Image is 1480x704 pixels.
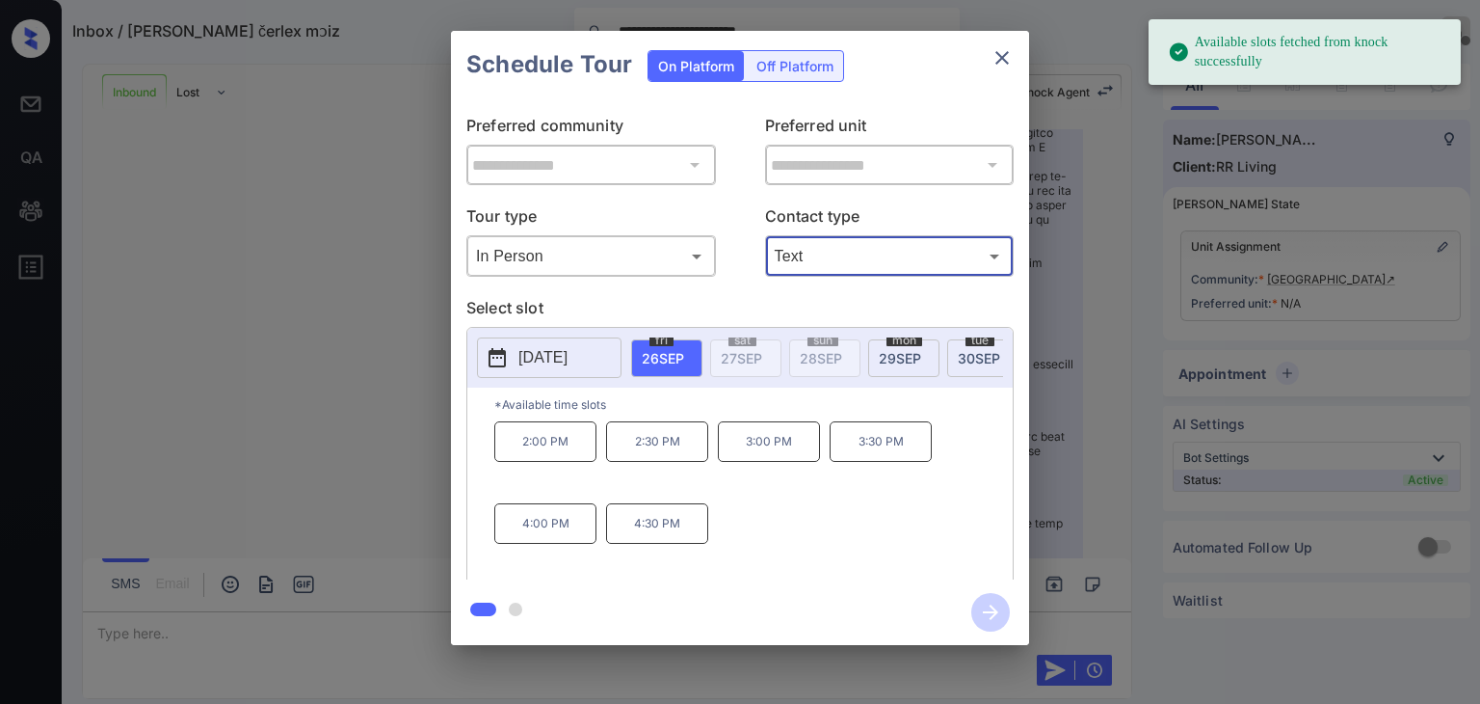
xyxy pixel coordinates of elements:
[765,114,1015,145] p: Preferred unit
[606,421,708,462] p: 2:30 PM
[983,39,1021,77] button: close
[649,335,674,346] span: fri
[494,421,596,462] p: 2:00 PM
[765,204,1015,235] p: Contact type
[830,421,932,462] p: 3:30 PM
[494,503,596,544] p: 4:00 PM
[947,339,1018,377] div: date-select
[886,335,922,346] span: mon
[648,51,744,81] div: On Platform
[477,338,621,378] button: [DATE]
[747,51,843,81] div: Off Platform
[466,204,716,235] p: Tour type
[879,350,921,366] span: 29 SEP
[718,421,820,462] p: 3:00 PM
[466,114,716,145] p: Preferred community
[868,339,939,377] div: date-select
[958,350,1000,366] span: 30 SEP
[770,240,1010,272] div: Text
[642,350,684,366] span: 26 SEP
[631,339,702,377] div: date-select
[494,388,1013,421] p: *Available time slots
[518,346,568,369] p: [DATE]
[965,335,994,346] span: tue
[451,31,647,98] h2: Schedule Tour
[606,503,708,544] p: 4:30 PM
[466,296,1014,327] p: Select slot
[471,240,711,272] div: In Person
[1168,25,1445,79] div: Available slots fetched from knock successfully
